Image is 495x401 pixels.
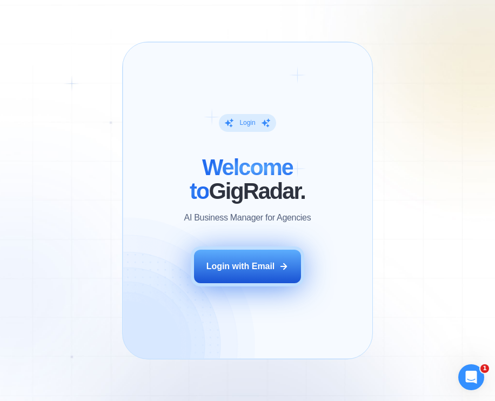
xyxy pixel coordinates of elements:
div: Login [239,118,255,127]
span: 1 [480,364,489,373]
h2: ‍ GigRadar. [149,156,347,203]
span: Welcome to [190,155,293,204]
div: Login with Email [206,260,275,272]
button: Login with Email [194,250,301,283]
p: AI Business Manager for Agencies [184,212,311,224]
iframe: Intercom live chat [458,364,484,390]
